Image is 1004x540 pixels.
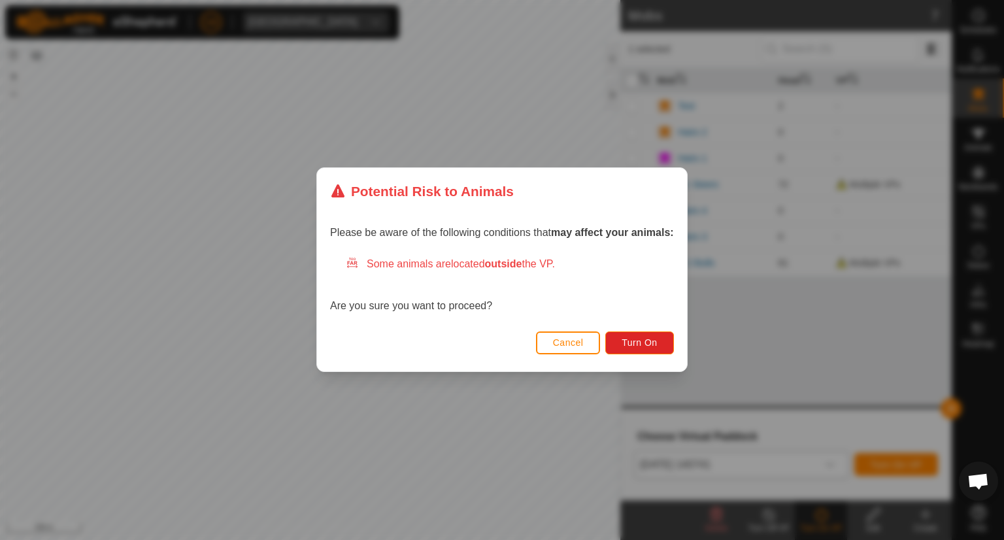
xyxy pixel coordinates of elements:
[536,331,601,354] button: Cancel
[346,257,674,273] div: Some animals are
[551,228,674,239] strong: may affect your animals:
[330,228,674,239] span: Please be aware of the following conditions that
[959,462,998,501] div: Open chat
[451,259,555,270] span: located the VP.
[606,331,674,354] button: Turn On
[622,338,658,348] span: Turn On
[330,257,674,314] div: Are you sure you want to proceed?
[485,259,522,270] strong: outside
[330,181,514,201] div: Potential Risk to Animals
[553,338,584,348] span: Cancel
